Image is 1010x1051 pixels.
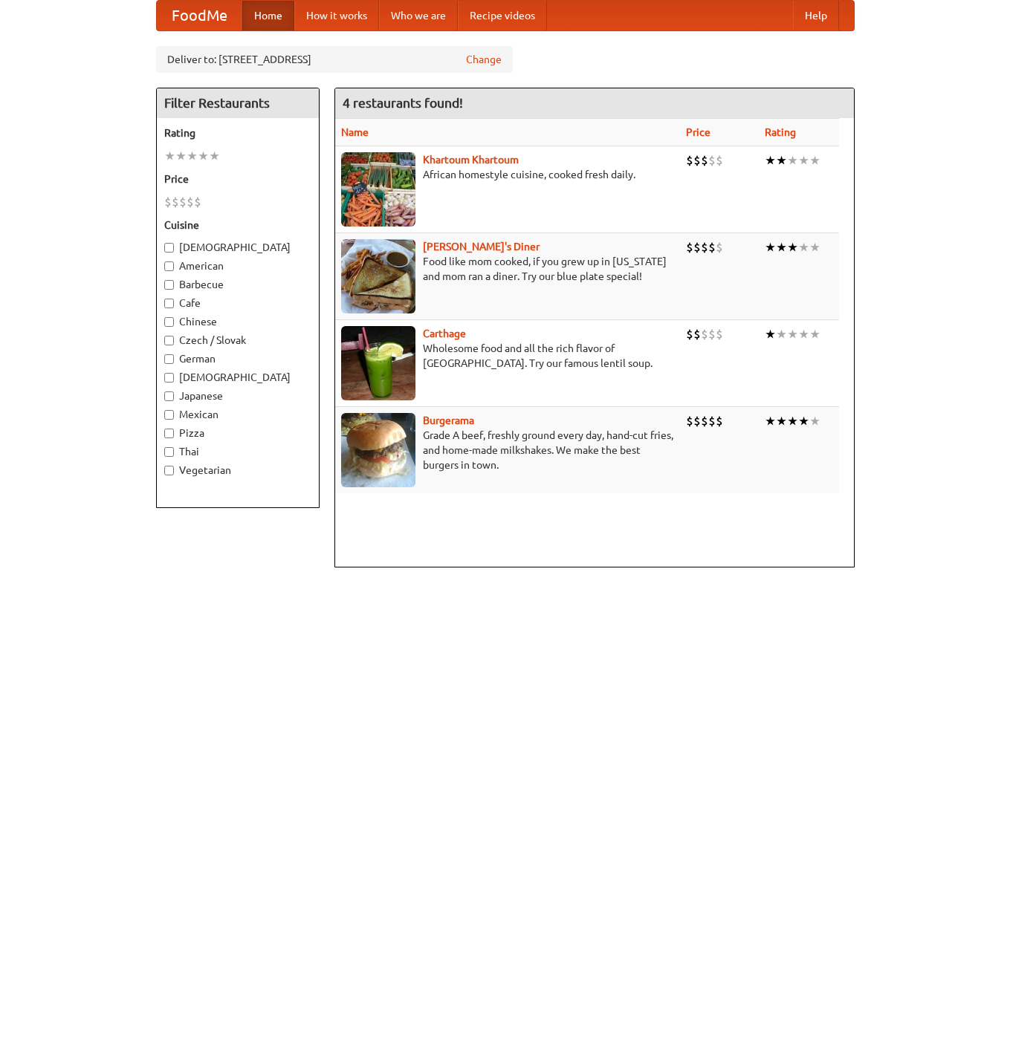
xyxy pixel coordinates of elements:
[164,444,311,459] label: Thai
[341,167,674,182] p: African homestyle cuisine, cooked fresh daily.
[164,218,311,232] h5: Cuisine
[341,254,674,284] p: Food like mom cooked, if you grew up in [US_STATE] and mom ran a diner. Try our blue plate special!
[164,240,311,255] label: [DEMOGRAPHIC_DATA]
[693,152,701,169] li: $
[164,277,311,292] label: Barbecue
[787,413,798,429] li: ★
[716,413,723,429] li: $
[164,280,174,290] input: Barbecue
[787,152,798,169] li: ★
[164,317,174,327] input: Chinese
[809,413,820,429] li: ★
[187,194,194,210] li: $
[787,239,798,256] li: ★
[701,152,708,169] li: $
[164,407,311,422] label: Mexican
[776,413,787,429] li: ★
[164,299,174,308] input: Cafe
[164,148,175,164] li: ★
[194,194,201,210] li: $
[708,239,716,256] li: $
[716,239,723,256] li: $
[164,426,311,440] label: Pizza
[686,239,693,256] li: $
[793,1,839,30] a: Help
[765,152,776,169] li: ★
[343,96,463,110] ng-pluralize: 4 restaurants found!
[693,326,701,342] li: $
[716,152,723,169] li: $
[164,463,311,478] label: Vegetarian
[765,326,776,342] li: ★
[809,152,820,169] li: ★
[708,152,716,169] li: $
[693,413,701,429] li: $
[693,239,701,256] li: $
[701,413,708,429] li: $
[701,239,708,256] li: $
[708,326,716,342] li: $
[686,413,693,429] li: $
[776,152,787,169] li: ★
[341,239,415,313] img: sallys.jpg
[809,239,820,256] li: ★
[423,154,519,166] a: Khartoum Khartoum
[164,447,174,457] input: Thai
[175,148,187,164] li: ★
[164,388,311,403] label: Japanese
[198,148,209,164] li: ★
[156,46,513,73] div: Deliver to: [STREET_ADDRESS]
[157,88,319,118] h4: Filter Restaurants
[242,1,294,30] a: Home
[164,370,311,385] label: [DEMOGRAPHIC_DATA]
[341,413,415,487] img: burgerama.jpg
[164,466,174,475] input: Vegetarian
[458,1,547,30] a: Recipe videos
[187,148,198,164] li: ★
[164,410,174,420] input: Mexican
[787,326,798,342] li: ★
[423,241,540,253] a: [PERSON_NAME]'s Diner
[466,52,502,67] a: Change
[798,413,809,429] li: ★
[209,148,220,164] li: ★
[686,126,710,138] a: Price
[164,373,174,383] input: [DEMOGRAPHIC_DATA]
[686,326,693,342] li: $
[341,326,415,400] img: carthage.jpg
[798,239,809,256] li: ★
[798,326,809,342] li: ★
[164,296,311,310] label: Cafe
[164,243,174,253] input: [DEMOGRAPHIC_DATA]
[765,413,776,429] li: ★
[164,261,174,271] input: American
[294,1,379,30] a: How it works
[164,126,311,140] h5: Rating
[716,326,723,342] li: $
[341,428,674,472] p: Grade A beef, freshly ground every day, hand-cut fries, and home-made milkshakes. We make the bes...
[172,194,179,210] li: $
[164,351,311,366] label: German
[379,1,458,30] a: Who we are
[708,413,716,429] li: $
[341,152,415,227] img: khartoum.jpg
[765,239,776,256] li: ★
[423,328,466,339] a: Carthage
[164,258,311,273] label: American
[686,152,693,169] li: $
[341,126,369,138] a: Name
[798,152,809,169] li: ★
[157,1,242,30] a: FoodMe
[701,326,708,342] li: $
[164,336,174,345] input: Czech / Slovak
[776,239,787,256] li: ★
[164,354,174,364] input: German
[164,429,174,438] input: Pizza
[164,194,172,210] li: $
[765,126,796,138] a: Rating
[423,414,474,426] a: Burgerama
